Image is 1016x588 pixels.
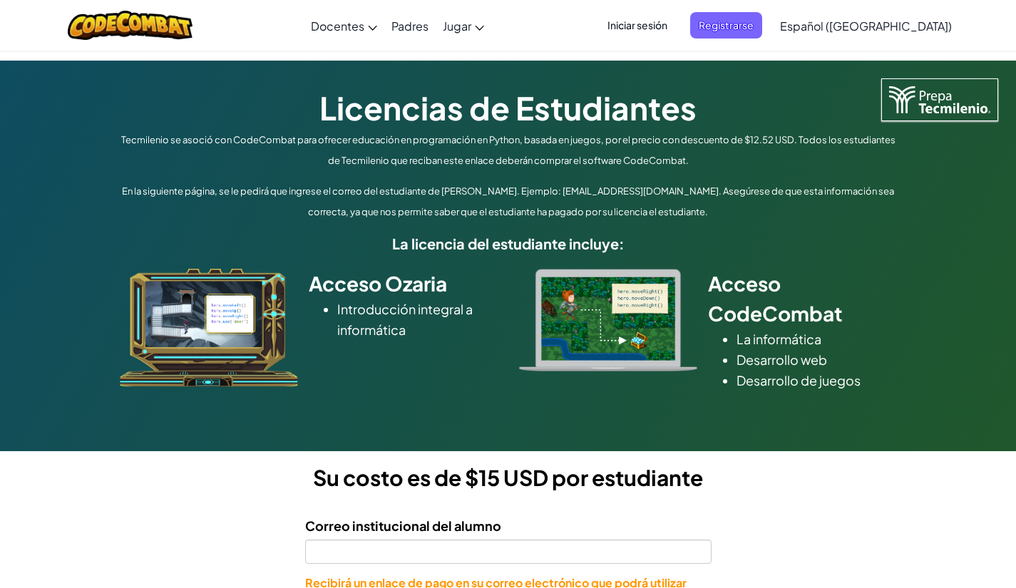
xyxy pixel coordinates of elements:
a: Docentes [304,6,384,45]
img: Tecmilenio logo [881,78,998,121]
p: Tecmilenio se asoció con CodeCombat para ofrecer educación en programación en Python, basada en j... [116,130,900,171]
h2: Acceso CodeCombat [708,269,897,329]
h2: Acceso Ozaria [309,269,498,299]
img: type_real_code.png [519,269,697,371]
a: Español ([GEOGRAPHIC_DATA]) [773,6,959,45]
label: Correo institucional del alumno [305,515,501,536]
h5: La licencia del estudiante incluye: [116,232,900,254]
img: ozaria_acodus.png [120,269,298,387]
span: Jugar [443,19,471,33]
button: Registrarse [690,12,762,38]
a: Jugar [436,6,491,45]
span: Español ([GEOGRAPHIC_DATA]) [780,19,952,33]
img: CodeCombat logo [68,11,193,40]
a: Padres [384,6,436,45]
li: Introducción integral a informática [337,299,498,340]
li: La informática [737,329,897,349]
span: Docentes [311,19,364,33]
li: Desarrollo de juegos [737,370,897,391]
li: Desarrollo web [737,349,897,370]
h1: Licencias de Estudiantes [116,86,900,130]
button: Iniciar sesión [599,12,676,38]
p: En la siguiente página, se le pedirá que ingrese el correo del estudiante de [PERSON_NAME]. Ejemp... [116,181,900,222]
